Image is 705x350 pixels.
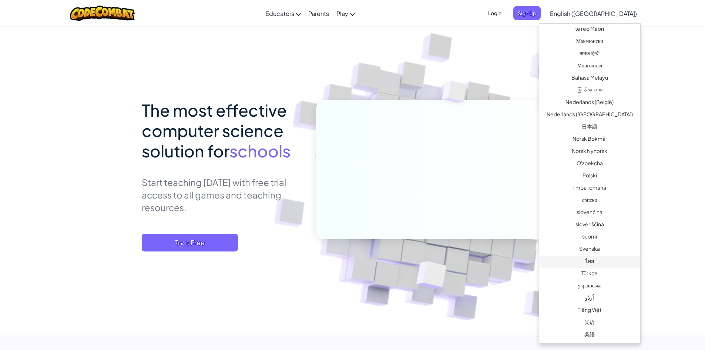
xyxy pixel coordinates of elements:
a: Tiếng Việt [539,305,640,317]
a: Norsk Nynorsk [539,146,640,158]
button: Try It Free [142,234,238,251]
a: Nederlands ([GEOGRAPHIC_DATA]) [539,109,640,121]
a: slovenščina [539,219,640,231]
span: Educators [265,10,294,17]
span: schools [229,140,291,161]
a: Play [333,3,359,23]
span: The most effective computer science solution for [142,100,287,161]
img: CodeCombat logo [70,6,135,21]
a: ไทย [539,256,640,268]
a: မြန်မာစကား [539,85,640,97]
img: Overlap cubes [398,246,464,307]
button: Sign Up [513,6,541,20]
button: Login [484,6,506,20]
a: Educators [262,3,305,23]
a: slovenčina [539,207,640,219]
a: Bahasa Melayu [539,73,640,85]
a: O'zbekcha [539,158,640,170]
a: te reo Māori [539,24,640,36]
a: 吴语 [539,317,640,329]
a: Parents [305,3,333,23]
a: Polski [539,170,640,183]
a: 吳語 [539,329,640,341]
a: Македонски [539,36,640,48]
a: српски [539,195,640,207]
a: Svenska [539,244,640,256]
a: English ([GEOGRAPHIC_DATA]) [546,3,641,23]
span: Play [336,10,348,17]
a: मानक हिन्दी [539,48,640,60]
p: Start teaching [DATE] with free trial access to all games and teaching resources. [142,176,305,214]
a: Norsk Bokmål [539,134,640,146]
a: Монгол хэл [539,60,640,73]
a: اُردُو [539,293,640,305]
a: Türkçe [539,268,640,280]
a: Nederlands (België) [539,97,640,109]
a: suomi [539,231,640,244]
span: English ([GEOGRAPHIC_DATA]) [550,10,637,17]
a: українська [539,280,640,293]
img: Overlap cubes [428,66,481,121]
a: 日本語 [539,121,640,134]
a: limba română [539,183,640,195]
